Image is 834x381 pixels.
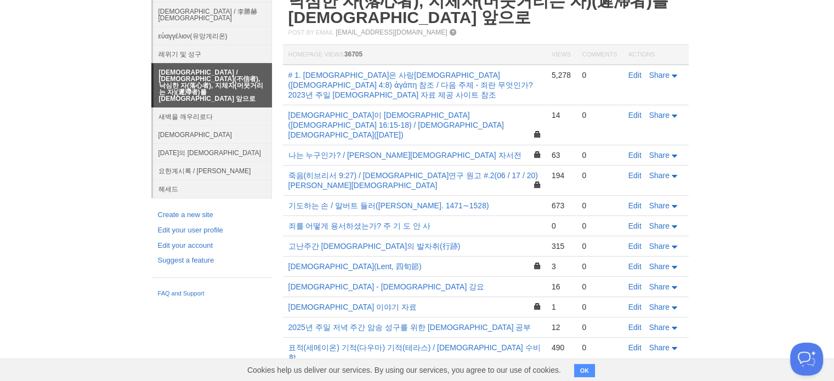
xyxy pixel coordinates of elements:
a: Edit [628,71,642,79]
a: 2025년 주일 저녁 주간 암송 성구를 위한 [DEMOGRAPHIC_DATA] 공부 [288,323,531,332]
span: Share [649,151,670,160]
span: Share [649,323,670,332]
div: 0 [582,221,617,231]
a: 기도하는 손 / 알버트 듈러([PERSON_NAME]. 1471∼1528) [288,201,489,210]
span: Share [649,262,670,271]
a: [DEMOGRAPHIC_DATA] 이야기 자료 [288,303,417,311]
a: Edit [628,171,642,180]
a: Create a new site [158,209,265,221]
div: 3 [552,261,571,271]
a: [DEMOGRAPHIC_DATA](Lent, 四旬節) [288,262,422,271]
th: Views [546,45,576,65]
th: Actions [623,45,689,65]
span: Share [649,71,670,79]
a: [DEMOGRAPHIC_DATA] [153,126,272,144]
a: [EMAIL_ADDRESS][DOMAIN_NAME] [336,29,447,36]
span: Share [649,242,670,251]
div: 0 [582,322,617,332]
a: Edit your user profile [158,225,265,236]
div: 0 [582,70,617,80]
div: 0 [582,170,617,180]
span: 36705 [344,50,362,58]
div: 315 [552,241,571,251]
a: Edit [628,242,642,251]
div: 14 [552,110,571,120]
button: OK [574,364,595,377]
a: # 1. [DEMOGRAPHIC_DATA]은 사랑[DEMOGRAPHIC_DATA]([DEMOGRAPHIC_DATA] 4:8) ἀγάπη 참조 / 다음 주제 - 죄란 무엇인가?... [288,71,533,99]
span: Share [649,171,670,180]
a: Edit [628,343,642,352]
span: Share [649,343,670,352]
span: Share [649,303,670,311]
div: 1 [552,302,571,312]
div: 0 [582,110,617,120]
span: Cookies help us deliver our services. By using our services, you agree to our use of cookies. [236,359,572,381]
a: Edit [628,221,642,230]
div: 0 [582,261,617,271]
a: 새벽을 깨우리로다 [153,107,272,126]
div: 0 [582,150,617,160]
iframe: Help Scout Beacon - Open [790,343,823,376]
div: 63 [552,150,571,160]
span: Share [649,201,670,210]
a: Edit [628,201,642,210]
div: 490 [552,343,571,352]
a: 나는 누구인가? / [PERSON_NAME][DEMOGRAPHIC_DATA] 자서전 [288,151,521,160]
a: Edit [628,111,642,120]
a: 표적(세메이온) 기적(다우마) 기적(테라스) / [DEMOGRAPHIC_DATA] 수비학 [288,343,541,362]
div: 16 [552,282,571,292]
a: [DATE]의 [DEMOGRAPHIC_DATA] [153,144,272,162]
div: 194 [552,170,571,180]
div: 0 [582,241,617,251]
span: Post by Email [288,29,334,36]
a: Edit [628,303,642,311]
th: Homepage Views [283,45,546,65]
a: Edit [628,151,642,160]
div: 12 [552,322,571,332]
a: 고난주간 [DEMOGRAPHIC_DATA]의 발자취(行跡) [288,242,461,251]
div: 673 [552,201,571,211]
a: 헤세드 [153,180,272,198]
th: Comments [576,45,622,65]
a: 죄를 어떻게 용서하셨는가? 주 기 도 안 사 [288,221,430,230]
span: Share [649,111,670,120]
a: FAQ and Support [158,289,265,299]
div: 5,278 [552,70,571,80]
div: 0 [582,282,617,292]
span: Share [649,282,670,291]
div: 0 [582,302,617,312]
a: [DEMOGRAPHIC_DATA] - [DEMOGRAPHIC_DATA] 강요 [288,282,485,291]
a: Edit [628,323,642,332]
a: 죽음(히브리서 9:27) / [DEMOGRAPHIC_DATA]연구 원고 #.2(06 / 17 / 20) [PERSON_NAME][DEMOGRAPHIC_DATA] [288,171,538,190]
a: εὐαγγέλιον(유앙게리온) [153,27,272,45]
div: 0 [552,221,571,231]
a: Edit [628,282,642,291]
a: Suggest a feature [158,255,265,266]
a: [DEMOGRAPHIC_DATA] / 李勝赫[DEMOGRAPHIC_DATA] [153,2,272,27]
a: [DEMOGRAPHIC_DATA] / [DEMOGRAPHIC_DATA](不信者), 낙심한 자(落心者), 지체자(머뭇거리는 자)(遲滯者)를 [DEMOGRAPHIC_DATA] 앞으로 [154,64,272,107]
a: 레위기 및 성구 [153,45,272,63]
div: 0 [582,201,617,211]
a: Edit [628,262,642,271]
a: Edit your account [158,240,265,252]
a: [DEMOGRAPHIC_DATA]이 [DEMOGRAPHIC_DATA]([DEMOGRAPHIC_DATA] 16:15-18) / [DEMOGRAPHIC_DATA][DEMOGRAP... [288,111,504,139]
span: Share [649,221,670,230]
div: 0 [582,343,617,352]
a: 요한계시록 / [PERSON_NAME] [153,162,272,180]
